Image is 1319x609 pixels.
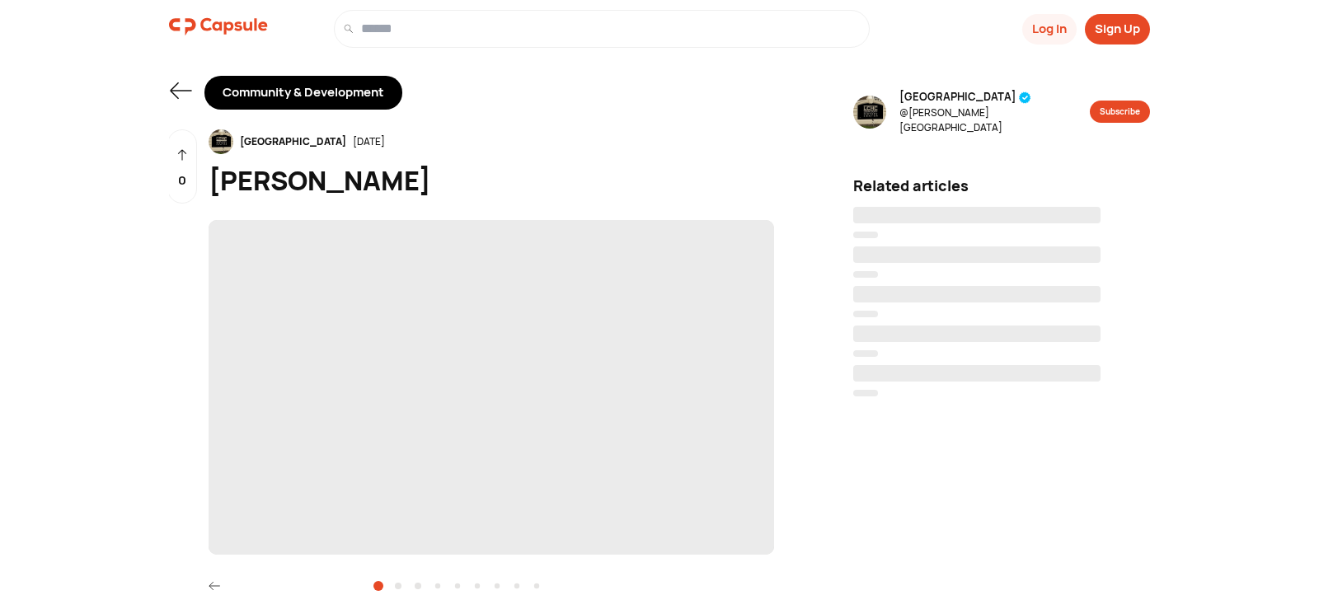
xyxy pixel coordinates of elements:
[233,134,353,149] div: [GEOGRAPHIC_DATA]
[853,175,1150,197] div: Related articles
[853,286,1101,302] span: ‌
[178,171,186,190] p: 0
[853,326,1101,342] span: ‌
[853,246,1101,263] span: ‌
[353,134,385,149] div: [DATE]
[209,220,774,555] span: ‌
[1019,91,1031,104] img: tick
[209,161,774,200] div: [PERSON_NAME]
[853,365,1101,382] span: ‌
[853,96,886,129] img: resizeImage
[853,232,878,238] span: ‌
[853,271,878,278] span: ‌
[1090,101,1150,123] button: Subscribe
[1085,14,1150,45] button: Sign Up
[169,10,268,48] a: logo
[899,105,1090,135] span: @ [PERSON_NAME][GEOGRAPHIC_DATA]
[209,129,233,154] img: resizeImage
[169,10,268,43] img: logo
[899,89,1090,105] span: [GEOGRAPHIC_DATA]
[853,207,1101,223] span: ‌
[204,76,402,110] div: Community & Development
[853,350,878,357] span: ‌
[853,311,878,317] span: ‌
[853,390,878,396] span: ‌
[1022,14,1077,45] button: Log In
